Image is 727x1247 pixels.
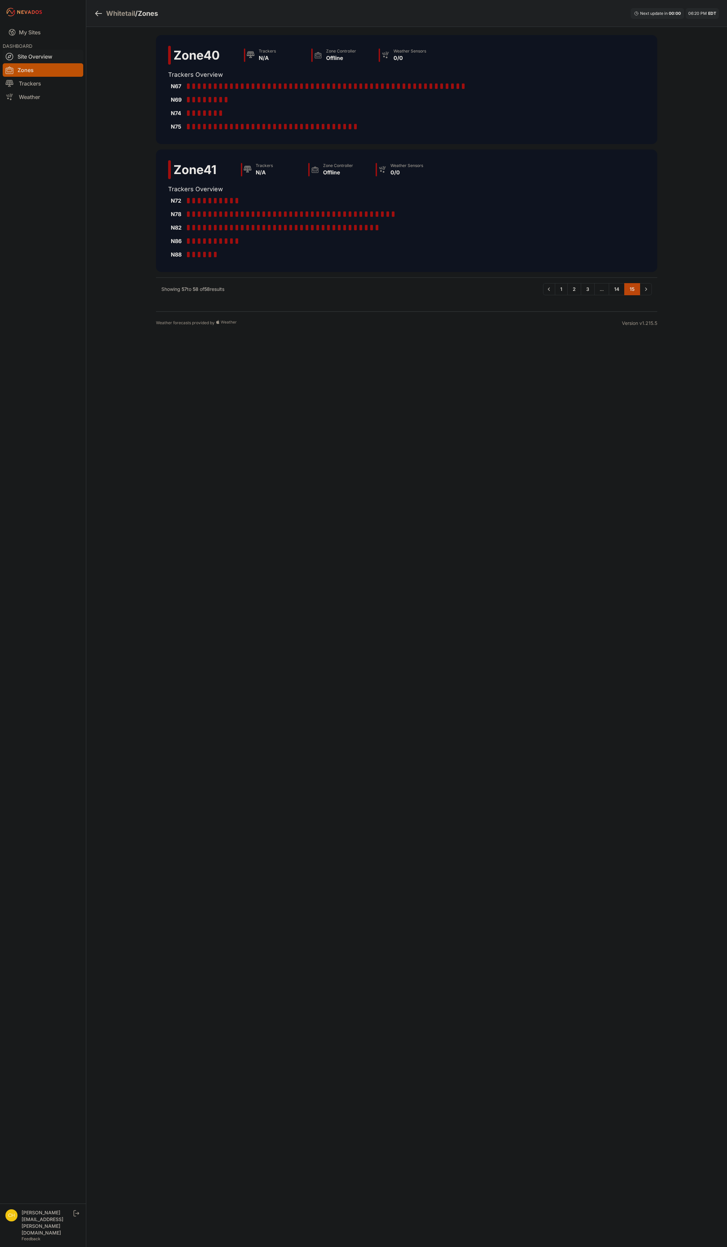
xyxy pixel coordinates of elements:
[708,11,716,16] span: EDT
[376,46,443,65] a: Weather Sensors0/0
[3,77,83,90] a: Trackers
[323,163,353,168] div: Zone Controller
[168,70,470,79] h2: Trackers Overview
[3,63,83,77] a: Zones
[622,320,657,327] div: Version v1.215.5
[161,286,224,293] p: Showing to of results
[135,9,138,18] span: /
[555,283,568,295] a: 1
[156,320,622,327] div: Weather forecasts provided by
[326,54,356,62] div: Offline
[106,9,135,18] a: Whitetail
[238,160,306,179] a: TrackersN/A
[688,11,707,16] span: 06:20 PM
[94,5,158,22] nav: Breadcrumb
[390,168,423,176] div: 0/0
[168,184,440,194] h2: Trackers Overview
[543,283,652,295] nav: Pagination
[259,54,276,62] div: N/A
[256,163,273,168] div: Trackers
[171,250,184,259] div: N88
[5,7,43,18] img: Nevados
[624,283,640,295] a: 15
[393,54,426,62] div: 0/0
[193,286,198,292] span: 58
[204,286,210,292] span: 58
[259,48,276,54] div: Trackers
[594,283,609,295] span: ...
[22,1236,40,1241] a: Feedback
[171,123,184,131] div: N75
[567,283,581,295] a: 2
[640,11,668,16] span: Next update in
[173,48,220,62] h2: Zone 40
[393,48,426,54] div: Weather Sensors
[241,46,309,65] a: TrackersN/A
[609,283,625,295] a: 14
[5,1209,18,1221] img: chris.young@nevados.solar
[3,90,83,104] a: Weather
[171,237,184,245] div: N86
[3,50,83,63] a: Site Overview
[171,82,184,90] div: N67
[390,163,423,168] div: Weather Sensors
[171,96,184,104] div: N69
[326,48,356,54] div: Zone Controller
[669,11,681,16] div: 00 : 00
[581,283,595,295] a: 3
[323,168,353,176] div: Offline
[171,210,184,218] div: N78
[171,109,184,117] div: N74
[256,168,273,176] div: N/A
[3,24,83,40] a: My Sites
[22,1209,72,1236] div: [PERSON_NAME][EMAIL_ADDRESS][PERSON_NAME][DOMAIN_NAME]
[3,43,32,49] span: DASHBOARD
[182,286,187,292] span: 57
[171,197,184,205] div: N72
[173,163,217,176] h2: Zone 41
[138,9,158,18] h3: Zones
[171,224,184,232] div: N82
[373,160,440,179] a: Weather Sensors0/0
